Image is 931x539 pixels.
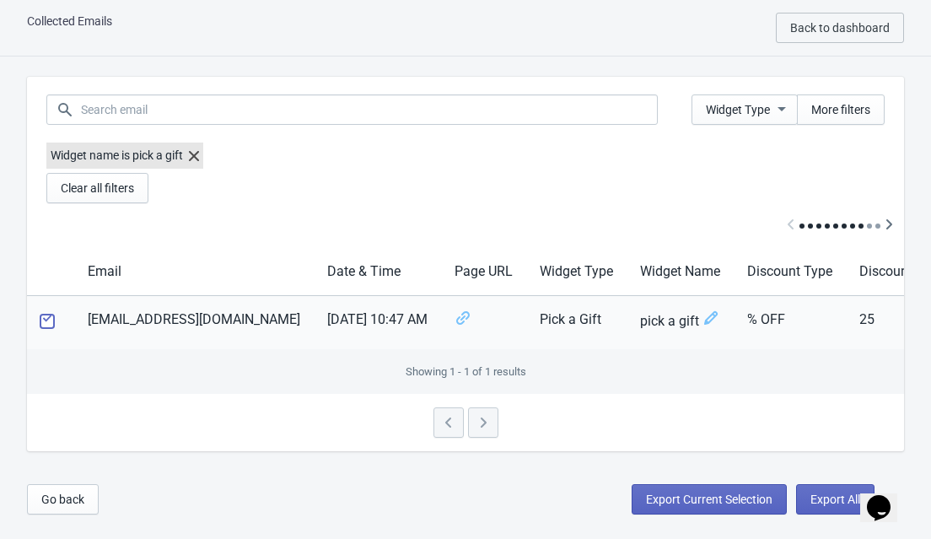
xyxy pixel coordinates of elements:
button: Clear all filters [46,173,148,203]
span: Go back [41,493,84,506]
span: Clear all filters [61,181,134,195]
button: Go back [27,484,99,515]
th: Discount Type [734,248,846,296]
th: Widget Type [526,248,627,296]
th: Page URL [441,248,526,296]
div: Showing 1 - 1 of 1 results [27,350,904,394]
label: Widget name is pick a gift [46,143,203,169]
button: Widget Type [692,94,798,125]
td: Pick a Gift [526,296,627,350]
span: Widget Type [706,103,770,116]
span: Back to dashboard [790,21,890,35]
input: Search email [80,94,658,125]
span: Export Current Selection [646,493,772,506]
button: Scroll table right one column [874,210,904,241]
span: pick a gift [640,310,720,332]
button: Back to dashboard [776,13,904,43]
td: [DATE] 10:47 AM [314,296,441,350]
td: % OFF [734,296,846,350]
span: Export All [810,493,860,506]
span: More filters [811,103,870,116]
th: Widget Name [627,248,734,296]
button: More filters [797,94,885,125]
th: Email [74,248,314,296]
button: Export All [796,484,874,515]
button: Export Current Selection [632,484,787,515]
th: Date & Time [314,248,441,296]
td: [EMAIL_ADDRESS][DOMAIN_NAME] [74,296,314,350]
iframe: chat widget [860,472,914,522]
